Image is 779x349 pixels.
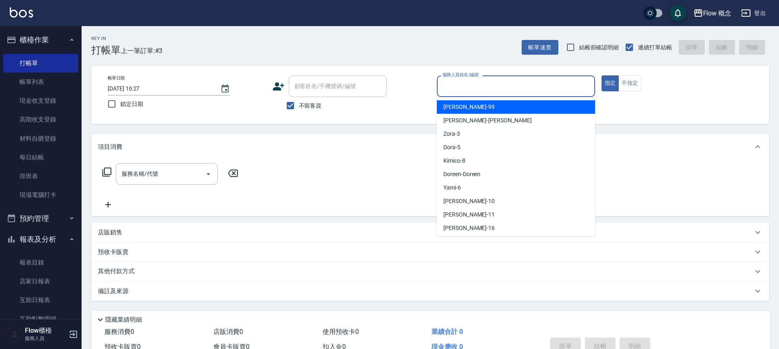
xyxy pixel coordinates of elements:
div: 備註及來源 [91,281,769,301]
span: Dora -5 [443,143,460,152]
h3: 打帳單 [91,44,121,56]
span: [PERSON_NAME] -99 [443,103,495,111]
p: 服務人員 [25,335,66,342]
p: 項目消費 [98,143,122,151]
span: [PERSON_NAME] -[PERSON_NAME] [443,116,532,125]
button: 指定 [602,75,619,91]
div: Flow 概念 [703,8,732,18]
div: 預收卡販賣 [91,242,769,262]
span: 服務消費 0 [104,328,134,336]
p: 備註及來源 [98,287,128,296]
span: 不留客資 [299,102,322,110]
div: 其他付款方式 [91,262,769,281]
img: Logo [10,7,33,18]
span: Yami -6 [443,183,461,192]
label: 帳單日期 [108,75,125,81]
h2: Key In [91,36,121,41]
a: 店家日報表 [3,272,78,291]
a: 現場電腦打卡 [3,186,78,204]
span: [PERSON_NAME] -16 [443,224,495,232]
h5: Flow櫃檯 [25,327,66,335]
a: 高階收支登錄 [3,110,78,129]
a: 材料自購登錄 [3,129,78,148]
button: 登出 [738,6,769,21]
a: 打帳單 [3,54,78,73]
button: 櫃檯作業 [3,29,78,51]
span: 鎖定日期 [120,100,143,108]
span: 業績合計 0 [432,328,463,336]
span: 連續打單結帳 [638,43,672,52]
button: 報表及分析 [3,229,78,250]
div: 項目消費 [91,134,769,160]
button: Choose date, selected date is 2025-08-16 [215,79,235,99]
a: 互助日報表 [3,291,78,309]
button: Open [202,168,215,181]
span: 使用預收卡 0 [323,328,359,336]
button: 預約管理 [3,208,78,229]
label: 服務人員姓名/編號 [443,72,478,78]
img: Person [7,326,23,342]
span: 結帳前確認明細 [579,43,619,52]
a: 現金收支登錄 [3,91,78,110]
a: 互助點數明細 [3,309,78,328]
button: save [670,5,686,21]
button: 不指定 [618,75,641,91]
span: 店販消費 0 [213,328,243,336]
div: 店販銷售 [91,223,769,242]
span: [PERSON_NAME] -10 [443,197,495,205]
a: 報表目錄 [3,253,78,272]
span: Zora -3 [443,130,460,138]
span: Kimico -8 [443,157,465,165]
span: [PERSON_NAME] -11 [443,210,495,219]
button: 帳單速查 [522,40,558,55]
p: 店販銷售 [98,228,122,237]
p: 其他付款方式 [98,267,139,276]
a: 排班表 [3,167,78,186]
span: Doreen -Doreen [443,170,480,179]
p: 隱藏業績明細 [105,316,142,324]
span: 上一筆訂單:#3 [121,46,163,56]
p: 預收卡販賣 [98,248,128,256]
a: 每日結帳 [3,148,78,167]
input: YYYY/MM/DD hh:mm [108,82,212,95]
button: Flow 概念 [690,5,735,22]
a: 帳單列表 [3,73,78,91]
